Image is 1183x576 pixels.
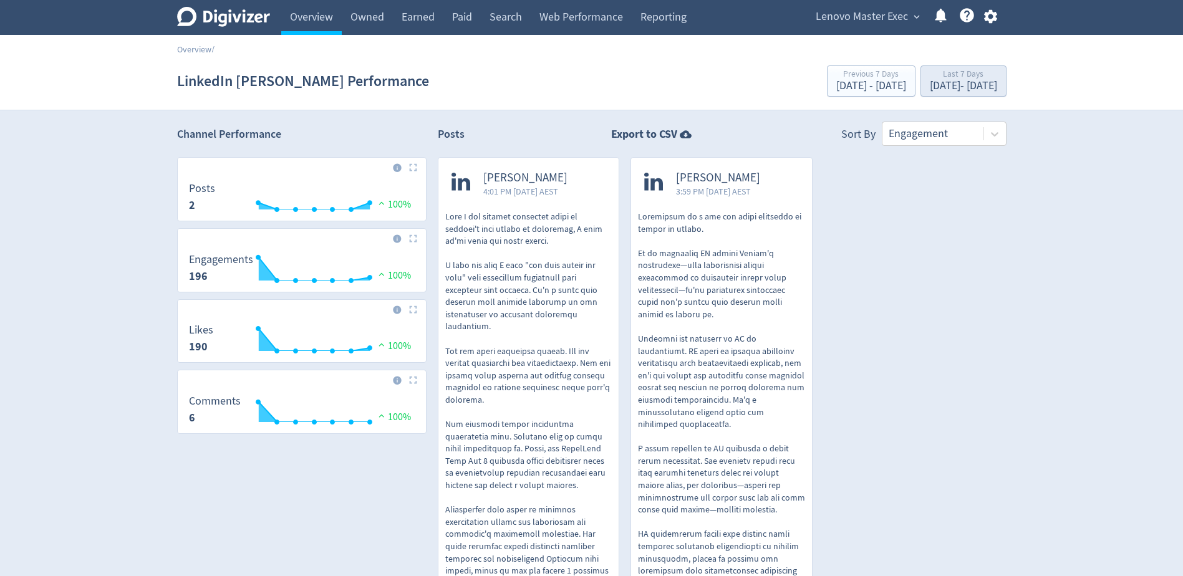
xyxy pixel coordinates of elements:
svg: Comments 6 [183,395,421,428]
div: Sort By [841,127,876,146]
strong: Export to CSV [611,127,677,142]
img: positive-performance.svg [375,340,388,349]
span: [PERSON_NAME] [676,171,760,185]
button: Previous 7 Days[DATE] - [DATE] [827,65,915,97]
span: expand_more [911,11,922,22]
img: positive-performance.svg [375,269,388,279]
a: Overview [177,44,211,55]
img: Placeholder [409,376,417,384]
img: Placeholder [409,234,417,242]
div: Last 7 Days [930,70,997,80]
img: Placeholder [409,305,417,314]
h1: LinkedIn [PERSON_NAME] Performance [177,61,429,101]
span: / [211,44,215,55]
dt: Likes [189,323,213,337]
span: 3:59 PM [DATE] AEST [676,185,760,198]
strong: 6 [189,410,195,425]
img: positive-performance.svg [375,198,388,208]
img: Placeholder [409,163,417,171]
div: Previous 7 Days [836,70,906,80]
svg: Likes 190 [183,324,421,357]
strong: 190 [189,339,208,354]
h2: Posts [438,127,465,146]
img: positive-performance.svg [375,411,388,420]
svg: Posts 2 [183,183,421,216]
span: [PERSON_NAME] [483,171,567,185]
svg: Engagements 196 [183,254,421,287]
span: 100% [375,411,411,423]
strong: 2 [189,198,195,213]
dt: Engagements [189,252,253,267]
strong: 196 [189,269,208,284]
dt: Comments [189,394,241,408]
button: Lenovo Master Exec [811,7,923,27]
span: 100% [375,340,411,352]
div: [DATE] - [DATE] [836,80,906,92]
h2: Channel Performance [177,127,427,142]
span: 100% [375,269,411,282]
span: 4:01 PM [DATE] AEST [483,185,567,198]
span: 100% [375,198,411,211]
button: Last 7 Days[DATE]- [DATE] [920,65,1007,97]
div: [DATE] - [DATE] [930,80,997,92]
dt: Posts [189,181,215,196]
span: Lenovo Master Exec [816,7,908,27]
